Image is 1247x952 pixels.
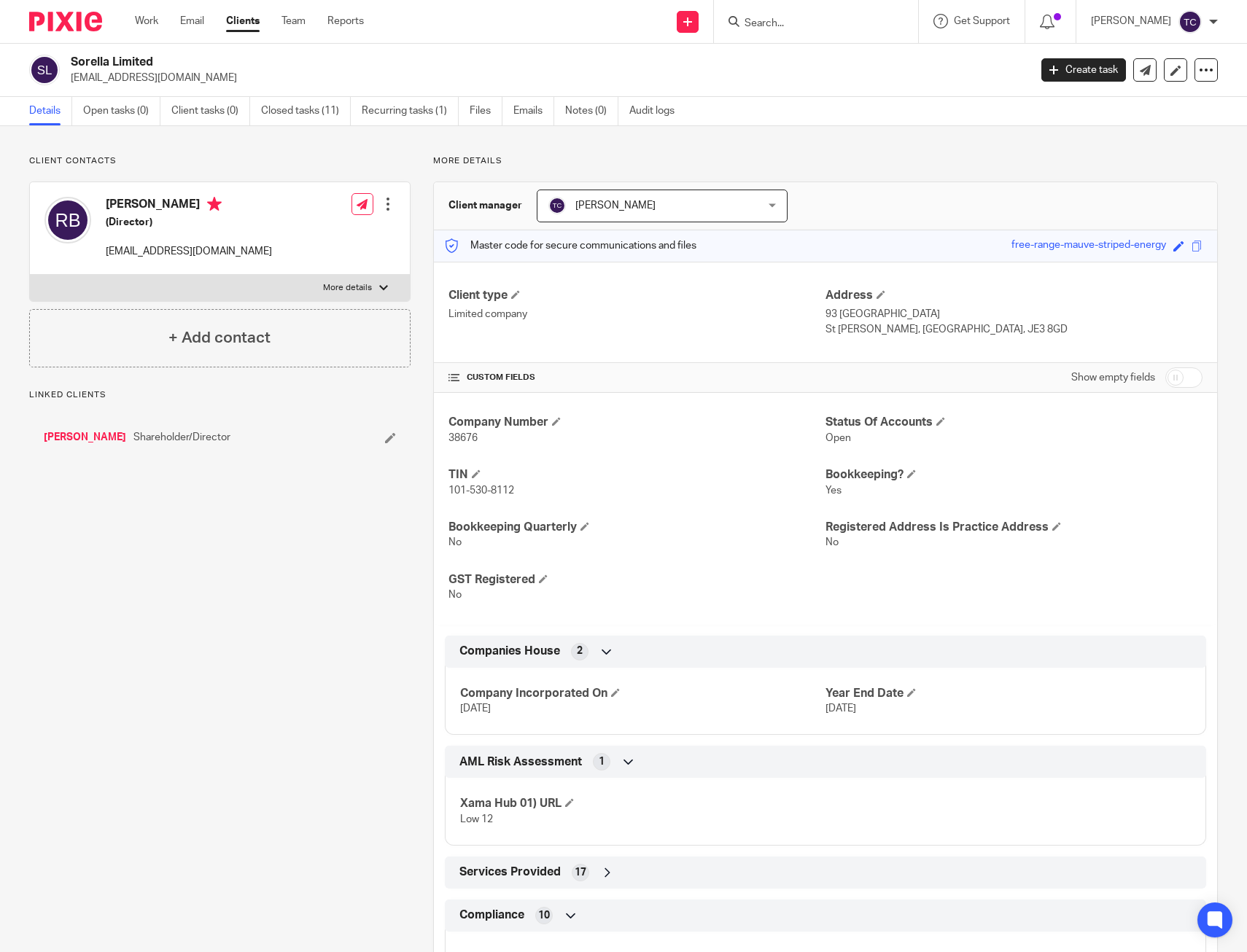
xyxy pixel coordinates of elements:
[180,14,204,28] a: Email
[460,686,825,701] h4: Company Incorporated On
[538,908,550,923] span: 10
[29,55,60,85] img: svg%3E
[459,644,560,659] span: Companies House
[29,97,72,125] a: Details
[44,430,126,445] a: [PERSON_NAME]
[106,244,272,259] p: [EMAIL_ADDRESS][DOMAIN_NAME]
[106,215,272,230] h5: (Director)
[470,97,502,125] a: Files
[226,14,260,28] a: Clients
[71,55,830,70] h2: Sorella Limited
[460,796,825,811] h4: Xama Hub 01) URL
[448,415,825,430] h4: Company Number
[565,97,618,125] a: Notes (0)
[629,97,685,125] a: Audit logs
[261,97,351,125] a: Closed tasks (11)
[29,155,411,167] p: Client contacts
[448,198,522,213] h3: Client manager
[448,372,825,383] h4: CUSTOM FIELDS
[44,197,91,243] img: svg%3E
[448,433,478,443] span: 38676
[459,754,582,770] span: AML Risk Assessment
[825,433,851,443] span: Open
[825,307,1203,321] p: 93 [GEOGRAPHIC_DATA]
[448,467,825,483] h4: TIN
[1071,370,1155,385] label: Show empty fields
[825,686,1191,701] h4: Year End Date
[743,17,874,31] input: Search
[133,430,230,445] span: Shareholder/Director
[29,389,411,401] p: Linked clients
[825,703,856,714] span: [DATE]
[825,288,1203,303] h4: Address
[445,238,696,253] p: Master code for secure communications and files
[954,16,1010,26] span: Get Support
[448,537,462,547] span: No
[448,590,462,600] span: No
[448,485,514,496] span: 101-530-8112
[1091,14,1171,28] p: [PERSON_NAME]
[171,97,250,125] a: Client tasks (0)
[207,197,222,211] i: Primary
[575,865,586,880] span: 17
[29,12,102,31] img: Pixie
[825,485,842,496] span: Yes
[362,97,459,125] a: Recurring tasks (1)
[71,71,1019,85] p: [EMAIL_ADDRESS][DOMAIN_NAME]
[448,288,825,303] h4: Client type
[825,467,1203,483] h4: Bookkeeping?
[575,200,656,211] span: [PERSON_NAME]
[323,282,372,294] p: More details
[448,572,825,588] h4: GST Registered
[83,97,160,125] a: Open tasks (0)
[825,415,1203,430] h4: Status Of Accounts
[106,197,272,215] h4: [PERSON_NAME]
[281,14,306,28] a: Team
[448,307,825,321] p: Limited company
[327,14,364,28] a: Reports
[825,537,839,547] span: No
[825,520,1203,535] h4: Registered Address Is Practice Address
[448,520,825,535] h4: Bookkeeping Quarterly
[1011,238,1166,254] div: free-range-mauve-striped-energy
[548,197,566,214] img: svg%3E
[168,327,271,349] h4: + Add contact
[599,754,605,769] span: 1
[513,97,554,125] a: Emails
[1041,58,1126,82] a: Create task
[460,703,491,714] span: [DATE]
[1178,10,1202,34] img: svg%3E
[825,322,1203,337] p: St [PERSON_NAME], [GEOGRAPHIC_DATA], JE3 8GD
[433,155,1218,167] p: More details
[460,814,493,824] span: Low 12
[135,14,158,28] a: Work
[459,908,524,923] span: Compliance
[577,644,583,658] span: 2
[459,865,561,880] span: Services Provided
